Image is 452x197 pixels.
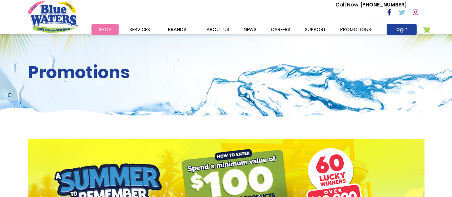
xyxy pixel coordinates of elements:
[99,26,111,33] span: Shop
[264,24,298,35] a: careers
[129,26,150,33] span: Services
[28,62,424,83] h2: Promotions
[168,26,187,33] span: Brands
[333,24,378,35] a: Promotions
[336,1,361,8] span: Call Now :
[28,1,78,33] a: store logo
[336,1,407,9] p: [PHONE_NUMBER]
[237,24,264,35] a: News
[199,24,237,35] a: about us
[387,24,417,35] a: login
[298,24,333,35] a: support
